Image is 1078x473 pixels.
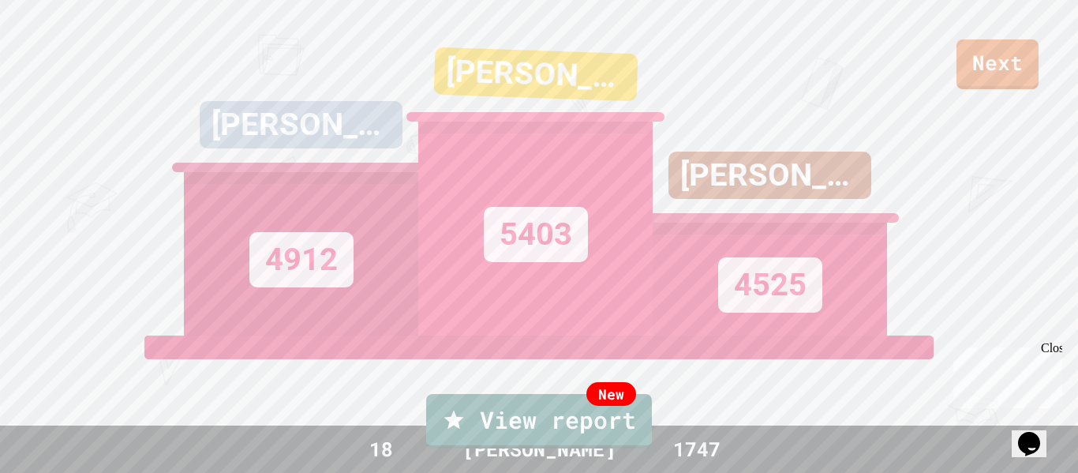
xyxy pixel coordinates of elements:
[956,39,1039,89] a: Next
[6,6,109,100] div: Chat with us now!Close
[249,232,354,287] div: 4912
[668,152,871,199] div: [PERSON_NAME]
[947,341,1062,408] iframe: chat widget
[426,394,652,449] a: View report
[200,101,402,148] div: [PERSON_NAME]
[484,207,588,262] div: 5403
[434,47,638,102] div: [PERSON_NAME]
[1012,410,1062,457] iframe: chat widget
[718,257,822,313] div: 4525
[586,382,636,406] div: New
